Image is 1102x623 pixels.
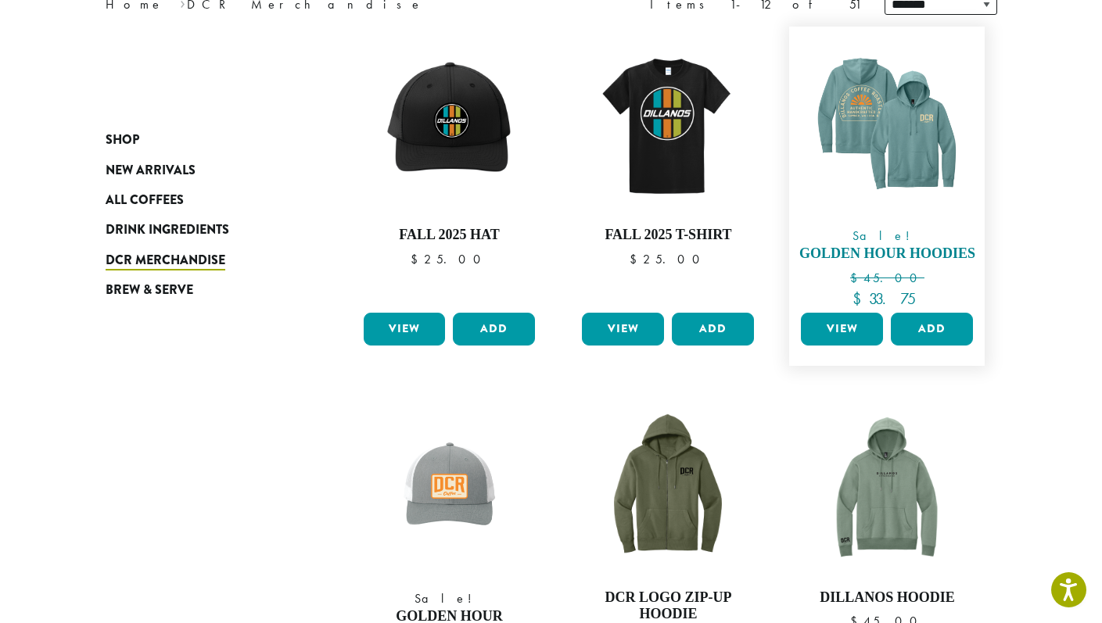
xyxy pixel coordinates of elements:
[360,227,540,244] h4: Fall 2025 Hat
[453,313,535,346] button: Add
[578,589,758,623] h4: DCR Logo Zip-Up Hoodie
[853,288,869,309] span: $
[891,313,973,346] button: Add
[797,34,977,214] img: DCR-SS-Golden-Hour-Hoodie-Eucalyptus-Blue-1200x1200-Web-e1744312709309.png
[359,397,539,577] img: DCR-SS-Golden-Hour-Trucker-Hat-Marigold-Patch-1200x1200-Web-e1744312436823.png
[360,34,540,306] a: Fall 2025 Hat $25.00
[106,155,293,184] a: New Arrivals
[411,251,488,267] bdi: 25.00
[359,34,539,214] img: DCR-Retro-Three-Strip-Circle-Patch-Trucker-Hat-Fall-WEB-scaled.jpg
[797,34,977,306] a: Sale! Golden Hour Hoodies $45.00
[582,313,664,346] a: View
[106,125,293,155] a: Shop
[801,313,883,346] a: View
[106,220,229,240] span: Drink Ingredients
[672,313,754,346] button: Add
[106,131,139,150] span: Shop
[411,251,424,267] span: $
[630,251,643,267] span: $
[853,288,921,309] bdi: 33.75
[797,397,977,577] img: DCR-Dillanos-Hoodie-Laurel-Green.png
[578,34,758,214] img: DCR-Retro-Three-Strip-Circle-Tee-Fall-WEB-scaled.jpg
[106,245,293,275] a: DCR Merchandise
[797,227,977,245] span: Sale!
[360,589,540,608] span: Sale!
[630,251,707,267] bdi: 25.00
[106,185,293,215] a: All Coffees
[106,281,193,300] span: Brew & Serve
[578,34,758,306] a: Fall 2025 T-Shirt $25.00
[578,227,758,244] h4: Fall 2025 T-Shirt
[797,245,977,263] h4: Golden Hour Hoodies
[106,161,196,181] span: New Arrivals
[106,251,225,270] span: DCR Merchandise
[106,275,293,305] a: Brew & Serve
[578,397,758,577] img: DCR-Dillanos-Zip-Up-Hoodie-Military-Green.png
[850,270,863,286] span: $
[106,191,184,210] span: All Coffees
[364,313,446,346] a: View
[797,589,977,607] h4: Dillanos Hoodie
[106,215,293,245] a: Drink Ingredients
[850,270,924,286] bdi: 45.00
